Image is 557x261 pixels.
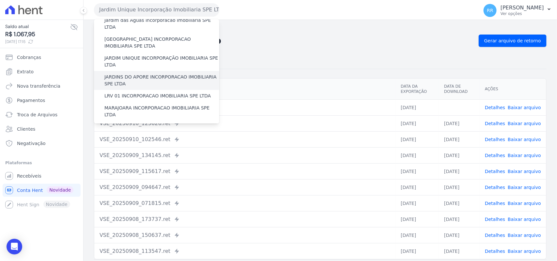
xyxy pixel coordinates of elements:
div: VSE_20250908_113547.ret [100,247,390,255]
a: Baixar arquivo [508,249,541,254]
a: Detalhes [485,201,505,206]
div: VSE_20250909_115617.ret [100,167,390,175]
button: RR [PERSON_NAME] Ver opções [478,1,557,20]
p: Ver opções [501,11,544,16]
div: VSE_20250910_123626.ret [100,120,390,127]
div: VSE_20250909_071815.ret [100,199,390,207]
span: Troca de Arquivos [17,111,57,118]
span: RR [487,8,493,13]
p: [PERSON_NAME] [501,5,544,11]
a: Detalhes [485,137,505,142]
a: Detalhes [485,217,505,222]
span: Clientes [17,126,35,132]
span: Gerar arquivo de retorno [484,37,541,44]
a: Detalhes [485,153,505,158]
div: ea98e05e-31a6-4f23-85f5-6a8bd106ea68 [100,104,390,111]
span: Saldo atual [5,23,70,30]
a: Pagamentos [3,94,81,107]
span: Negativação [17,140,46,147]
label: LRV 01 INCORPORACAO IMOBILIARIA SPE LTDA [104,93,211,99]
div: VSE_20250909_094647.ret [100,183,390,191]
span: R$ 1.067,95 [5,30,70,39]
label: JARDINS DO APORE INCORPORACAO IMOBILIARIA SPE LTDA [104,74,219,87]
span: Nova transferência [17,83,60,89]
td: [DATE] [439,243,480,259]
a: Clientes [3,123,81,136]
a: Detalhes [485,233,505,238]
a: Detalhes [485,121,505,126]
span: Novidade [47,186,73,194]
div: VSE_20250908_150637.ret [100,231,390,239]
span: Conta Hent [17,187,43,194]
td: [DATE] [439,195,480,211]
a: Baixar arquivo [508,185,541,190]
td: [DATE] [395,179,439,195]
a: Baixar arquivo [508,121,541,126]
span: Recebíveis [17,173,41,179]
a: Recebíveis [3,169,81,182]
td: [DATE] [439,227,480,243]
span: Extrato [17,68,34,75]
span: Pagamentos [17,97,45,104]
h2: Exportações de Retorno [94,36,473,45]
a: Baixar arquivo [508,153,541,158]
a: Baixar arquivo [508,169,541,174]
a: Detalhes [485,185,505,190]
a: Gerar arquivo de retorno [479,35,547,47]
td: [DATE] [395,227,439,243]
th: Ações [480,79,546,100]
label: MARAJOARA INCORPORACAO IMOBILIARIA SPE LTDA [104,105,219,118]
div: VSE_20250908_173737.ret [100,215,390,223]
a: Extrato [3,65,81,78]
a: Baixar arquivo [508,137,541,142]
a: Conta Hent Novidade [3,184,81,197]
label: [GEOGRAPHIC_DATA] INCORPORACAO IMOBILIARIA SPE LTDA [104,36,219,50]
td: [DATE] [395,243,439,259]
nav: Breadcrumb [94,25,547,32]
td: [DATE] [439,179,480,195]
td: [DATE] [395,115,439,131]
td: [DATE] [439,147,480,163]
nav: Sidebar [5,51,78,211]
td: [DATE] [439,211,480,227]
td: [DATE] [439,163,480,179]
td: [DATE] [439,115,480,131]
a: Detalhes [485,105,505,110]
span: [DATE] 17:15 [5,39,70,45]
span: Cobranças [17,54,41,61]
a: Negativação [3,137,81,150]
a: Baixar arquivo [508,233,541,238]
a: Cobranças [3,51,81,64]
div: Plataformas [5,159,78,167]
label: Jardim das Aguas Incorporacao Imobiliaria SPE LTDA [104,17,219,31]
th: Data de Download [439,79,480,100]
a: Nova transferência [3,80,81,93]
td: [DATE] [395,163,439,179]
td: [DATE] [439,131,480,147]
label: JARDIM UNIQUE INCORPORAÇÃO IMOBILIARIA SPE LTDA [104,55,219,68]
td: [DATE] [395,131,439,147]
a: Detalhes [485,169,505,174]
a: Baixar arquivo [508,217,541,222]
th: Arquivo [94,79,395,100]
a: Baixar arquivo [508,105,541,110]
td: [DATE] [395,211,439,227]
a: Detalhes [485,249,505,254]
td: [DATE] [395,147,439,163]
td: [DATE] [395,195,439,211]
th: Data da Exportação [395,79,439,100]
td: [DATE] [395,99,439,115]
div: Open Intercom Messenger [7,239,22,254]
button: Jardim Unique Incorporação Imobiliaria SPE LTDA [94,3,219,16]
div: VSE_20250909_134145.ret [100,152,390,159]
a: Baixar arquivo [508,201,541,206]
a: Troca de Arquivos [3,108,81,121]
div: VSE_20250910_102546.ret [100,136,390,143]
